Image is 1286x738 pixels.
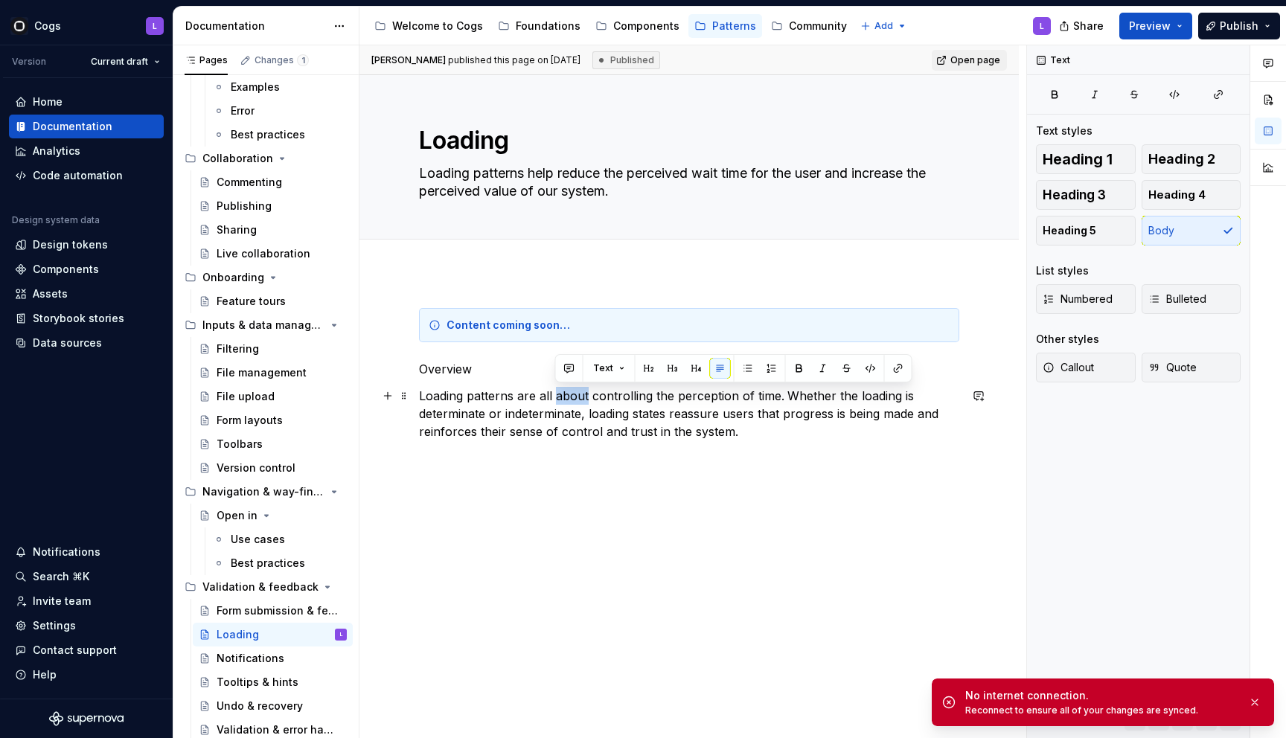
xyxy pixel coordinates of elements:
[217,651,284,666] div: Notifications
[179,313,353,337] div: Inputs & data management
[193,432,353,456] a: Toolbars
[1043,187,1106,202] span: Heading 3
[3,10,170,42] button: CogsL
[1036,332,1099,347] div: Other styles
[49,711,124,726] svg: Supernova Logo
[1043,223,1096,238] span: Heading 5
[217,508,257,523] div: Open in
[368,11,853,41] div: Page tree
[231,127,305,142] div: Best practices
[492,14,586,38] a: Foundations
[1036,353,1136,382] button: Callout
[179,480,353,504] div: Navigation & way-finding
[1036,144,1136,174] button: Heading 1
[217,603,339,618] div: Form submission & feedback
[153,20,157,32] div: L
[1043,152,1113,167] span: Heading 1
[217,365,307,380] div: File management
[340,627,342,642] div: L
[202,580,319,594] div: Validation & feedback
[9,614,164,638] a: Settings
[592,51,660,69] div: Published
[1119,13,1192,39] button: Preview
[193,361,353,385] a: File management
[419,360,959,378] p: Overview
[193,218,353,242] a: Sharing
[10,17,28,35] img: 293001da-8814-4710-858c-a22b548e5d5c.png
[231,532,285,547] div: Use cases
[33,262,99,277] div: Components
[33,594,91,609] div: Invite team
[856,16,912,36] button: Add
[207,75,353,99] a: Examples
[231,80,280,94] div: Examples
[1129,19,1171,33] span: Preview
[1148,152,1215,167] span: Heading 2
[9,282,164,306] a: Assets
[688,14,762,38] a: Patterns
[1052,13,1113,39] button: Share
[33,336,102,350] div: Data sources
[9,90,164,114] a: Home
[33,286,68,301] div: Assets
[368,14,489,38] a: Welcome to Cogs
[217,389,275,404] div: File upload
[1043,360,1094,375] span: Callout
[91,56,148,68] span: Current draft
[9,565,164,588] button: Search ⌘K
[9,307,164,330] a: Storybook stories
[1036,216,1136,246] button: Heading 5
[231,556,305,571] div: Best practices
[217,437,263,452] div: Toolbars
[33,311,124,326] div: Storybook stories
[217,461,295,475] div: Version control
[1040,20,1044,32] div: L
[33,569,89,584] div: Search ⌘K
[217,341,259,356] div: Filtering
[1220,19,1258,33] span: Publish
[1148,187,1206,202] span: Heading 4
[179,147,353,170] div: Collaboration
[1036,180,1136,210] button: Heading 3
[193,170,353,194] a: Commenting
[516,19,580,33] div: Foundations
[193,456,353,480] a: Version control
[202,270,264,285] div: Onboarding
[217,675,298,690] div: Tooltips & hints
[193,670,353,694] a: Tooltips & hints
[965,688,1236,703] div: No internet connection.
[589,14,685,38] a: Components
[33,667,57,682] div: Help
[9,139,164,163] a: Analytics
[217,246,310,261] div: Live collaboration
[1036,284,1136,314] button: Numbered
[193,694,353,718] a: Undo & recovery
[1198,13,1280,39] button: Publish
[12,214,100,226] div: Design system data
[185,19,326,33] div: Documentation
[1043,292,1113,307] span: Numbered
[193,242,353,266] a: Live collaboration
[33,94,63,109] div: Home
[1036,263,1089,278] div: List styles
[950,54,1000,66] span: Open page
[586,358,632,379] button: Text
[202,318,325,333] div: Inputs & data management
[217,627,259,642] div: Loading
[217,722,339,737] div: Validation & error handling
[416,123,956,158] textarea: Loading
[33,144,80,158] div: Analytics
[202,151,273,166] div: Collaboration
[419,387,959,458] p: Loading patterns are all about controlling the perception of time. Whether the loading is determi...
[202,484,325,499] div: Navigation & way-finding
[193,385,353,408] a: File upload
[9,331,164,355] a: Data sources
[1073,19,1104,33] span: Share
[33,237,108,252] div: Design tokens
[84,51,167,72] button: Current draft
[9,257,164,281] a: Components
[965,705,1236,716] div: Reconnect to ensure all of your changes are synced.
[1142,284,1241,314] button: Bulleted
[33,643,117,658] div: Contact support
[593,362,613,374] span: Text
